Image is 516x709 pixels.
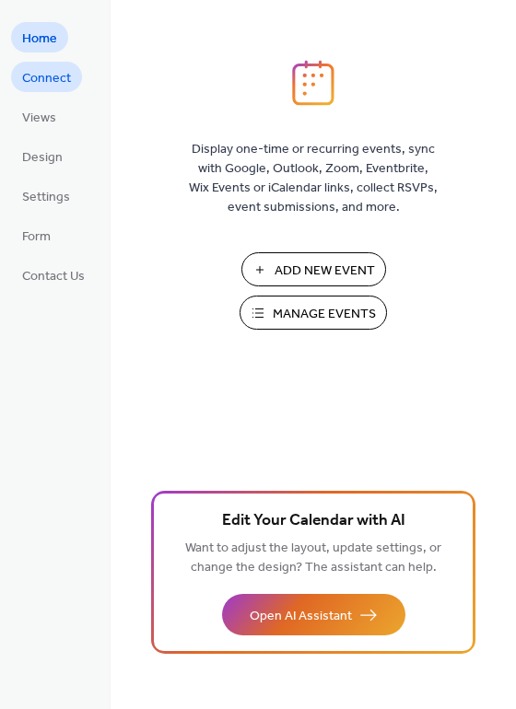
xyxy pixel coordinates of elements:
span: Display one-time or recurring events, sync with Google, Outlook, Zoom, Eventbrite, Wix Events or ... [189,140,438,217]
a: Contact Us [11,260,96,290]
span: Manage Events [273,305,376,324]
a: Form [11,220,62,250]
span: Form [22,227,51,247]
button: Manage Events [240,296,387,330]
img: logo_icon.svg [292,60,334,106]
span: Add New Event [275,262,375,281]
a: Design [11,141,74,171]
button: Open AI Assistant [222,594,405,635]
a: Views [11,101,67,132]
a: Home [11,22,68,52]
span: Views [22,109,56,128]
span: Design [22,148,63,168]
span: Settings [22,188,70,207]
span: Want to adjust the layout, update settings, or change the design? The assistant can help. [185,536,441,580]
span: Contact Us [22,267,85,286]
span: Connect [22,69,71,88]
span: Edit Your Calendar with AI [222,508,405,534]
a: Settings [11,180,81,211]
span: Open AI Assistant [250,607,352,626]
span: Home [22,29,57,49]
a: Connect [11,62,82,92]
button: Add New Event [241,252,386,286]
